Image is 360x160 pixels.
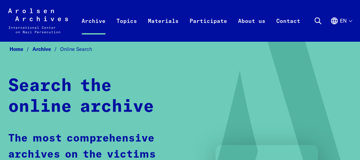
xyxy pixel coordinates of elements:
a: Topics [111,14,142,42]
a: Home [10,46,32,52]
strong: Search the online archive [8,77,154,116]
nav: Primary [76,7,306,35]
a: Contact [271,14,306,42]
nav: Breadcrumb [8,44,352,54]
a: Participate [184,14,233,42]
button: English, language selection [330,17,352,39]
a: About us [233,14,271,42]
a: Archive [32,46,60,52]
a: Materials [142,14,184,42]
span: Online Search [60,46,92,52]
a: Archive [76,14,111,42]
